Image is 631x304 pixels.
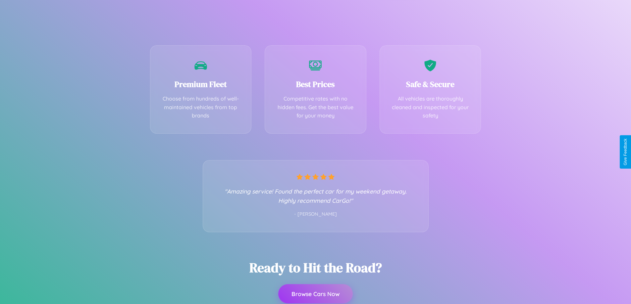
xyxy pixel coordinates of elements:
p: Choose from hundreds of well-maintained vehicles from top brands [160,95,241,120]
h3: Safe & Secure [390,79,471,90]
h3: Premium Fleet [160,79,241,90]
p: "Amazing service! Found the perfect car for my weekend getaway. Highly recommend CarGo!" [216,187,415,205]
p: Competitive rates with no hidden fees. Get the best value for your money [275,95,356,120]
p: - [PERSON_NAME] [216,210,415,219]
div: Give Feedback [623,139,628,165]
button: Browse Cars Now [278,284,353,303]
h2: Ready to Hit the Road? [249,259,382,277]
h3: Best Prices [275,79,356,90]
p: All vehicles are thoroughly cleaned and inspected for your safety [390,95,471,120]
